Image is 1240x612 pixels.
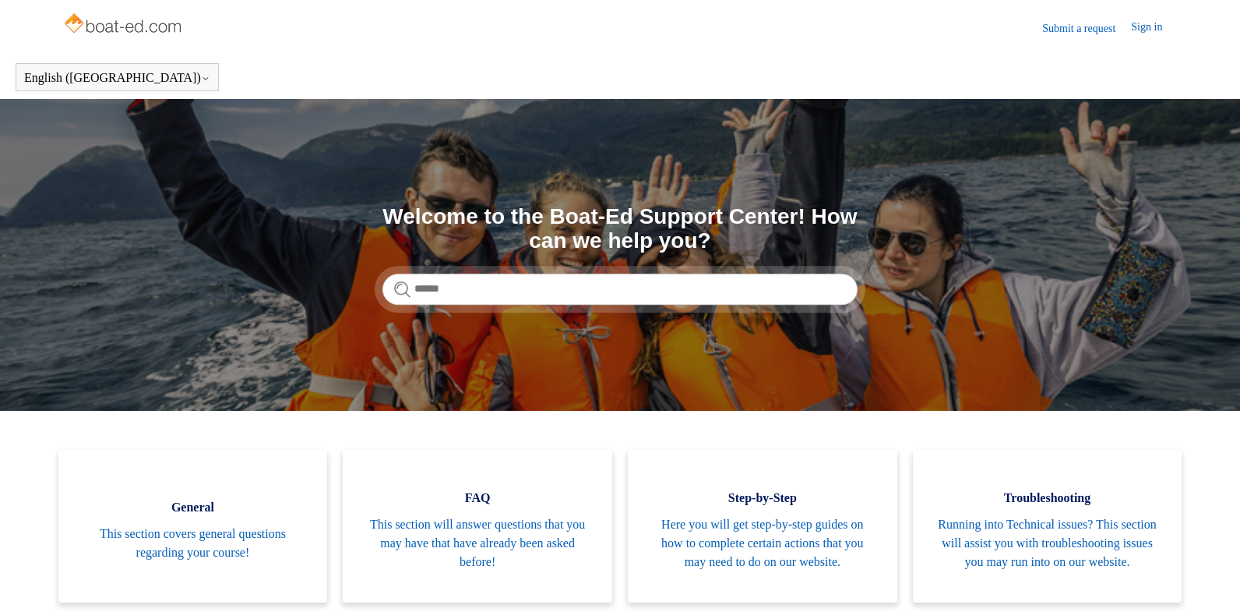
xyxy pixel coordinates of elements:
a: Submit a request [1042,20,1131,37]
div: Live chat [1188,560,1228,600]
a: Step-by-Step Here you will get step-by-step guides on how to complete certain actions that you ma... [628,450,897,603]
input: Search [382,274,858,305]
span: This section will answer questions that you may have that have already been asked before! [366,515,589,571]
button: English ([GEOGRAPHIC_DATA]) [24,71,210,85]
span: General [82,498,305,517]
h1: Welcome to the Boat-Ed Support Center! How can we help you? [382,205,858,253]
a: Sign in [1131,19,1178,37]
span: Here you will get step-by-step guides on how to complete certain actions that you may need to do ... [651,515,874,571]
span: Step-by-Step [651,489,874,508]
a: General This section covers general questions regarding your course! [58,450,328,603]
span: Troubleshooting [936,489,1159,508]
a: Troubleshooting Running into Technical issues? This section will assist you with troubleshooting ... [913,450,1182,603]
span: Running into Technical issues? This section will assist you with troubleshooting issues you may r... [936,515,1159,571]
span: This section covers general questions regarding your course! [82,525,305,562]
img: Boat-Ed Help Center home page [62,9,186,41]
a: FAQ This section will answer questions that you may have that have already been asked before! [343,450,612,603]
span: FAQ [366,489,589,508]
